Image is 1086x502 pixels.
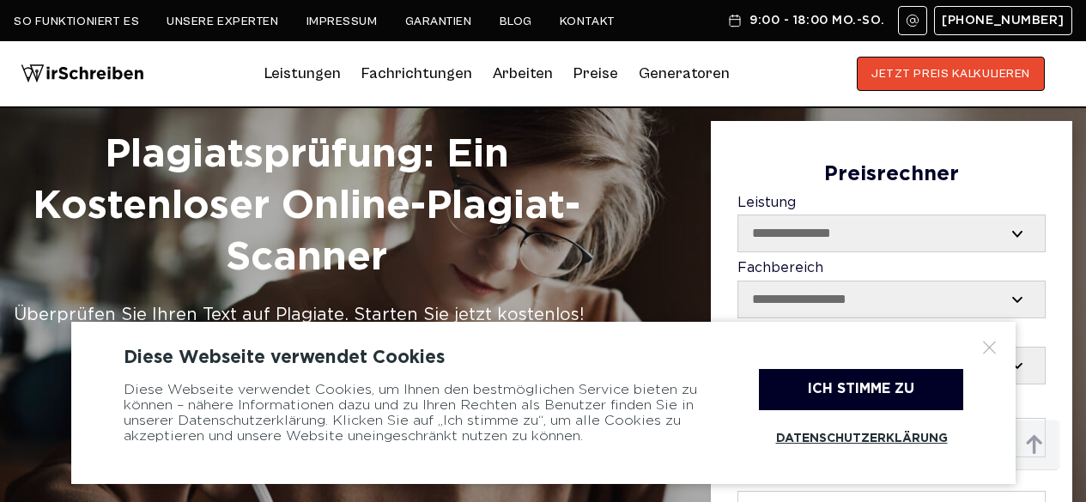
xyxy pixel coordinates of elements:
a: Generatoren [639,60,730,88]
div: Preisrechner [737,163,1046,187]
img: logo wirschreiben [21,57,144,91]
a: Datenschutzerklärung [759,419,963,458]
a: Leistungen [264,60,341,88]
select: Fachbereich [738,281,1045,318]
a: Fachrichtungen [361,60,472,88]
span: [PHONE_NUMBER] [942,14,1065,27]
a: Blog [500,15,532,28]
a: [PHONE_NUMBER] [934,6,1072,35]
label: Leistung [737,196,1046,253]
div: Überprüfen Sie Ihren Text auf Plagiate. Starten Sie jetzt kostenlos! [14,301,599,329]
a: Unsere Experten [167,15,278,28]
a: Impressum [306,15,378,28]
a: Preise [573,64,618,82]
img: button top [1009,420,1060,471]
div: Ich stimme zu [759,369,963,410]
a: So funktioniert es [14,15,139,28]
label: Fachbereich [737,261,1046,318]
img: Schedule [727,14,743,27]
img: Email [906,14,919,27]
h1: Plagiatsprüfung: Ein kostenloser Online-Plagiat-Scanner [14,130,599,283]
a: Garantien [405,15,472,28]
div: Diese Webseite verwendet Cookies [124,348,963,368]
select: Leistung [738,215,1045,251]
div: Diese Webseite verwendet Cookies, um Ihnen den bestmöglichen Service bieten zu können – nähere In... [124,369,716,458]
a: Arbeiten [493,60,553,88]
button: JETZT PREIS KALKULIEREN [857,57,1045,91]
a: Kontakt [560,15,616,28]
span: 9:00 - 18:00 Mo.-So. [749,14,884,27]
